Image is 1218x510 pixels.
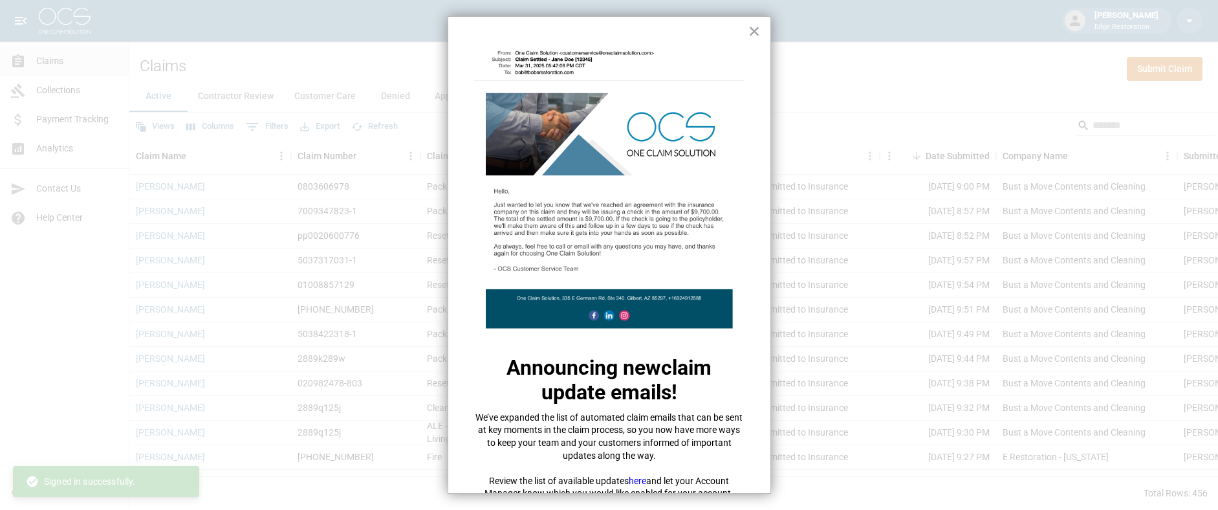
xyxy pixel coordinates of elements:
span: Announcing new [506,355,661,380]
button: Close [748,21,761,41]
a: here [629,476,646,486]
span: Review the list of available updates [489,476,629,486]
span: ! [671,380,677,405]
strong: claim update emails [541,355,717,405]
p: We’ve expanded the list of automated claim emails that can be sent at key moments in the claim pr... [474,412,745,462]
